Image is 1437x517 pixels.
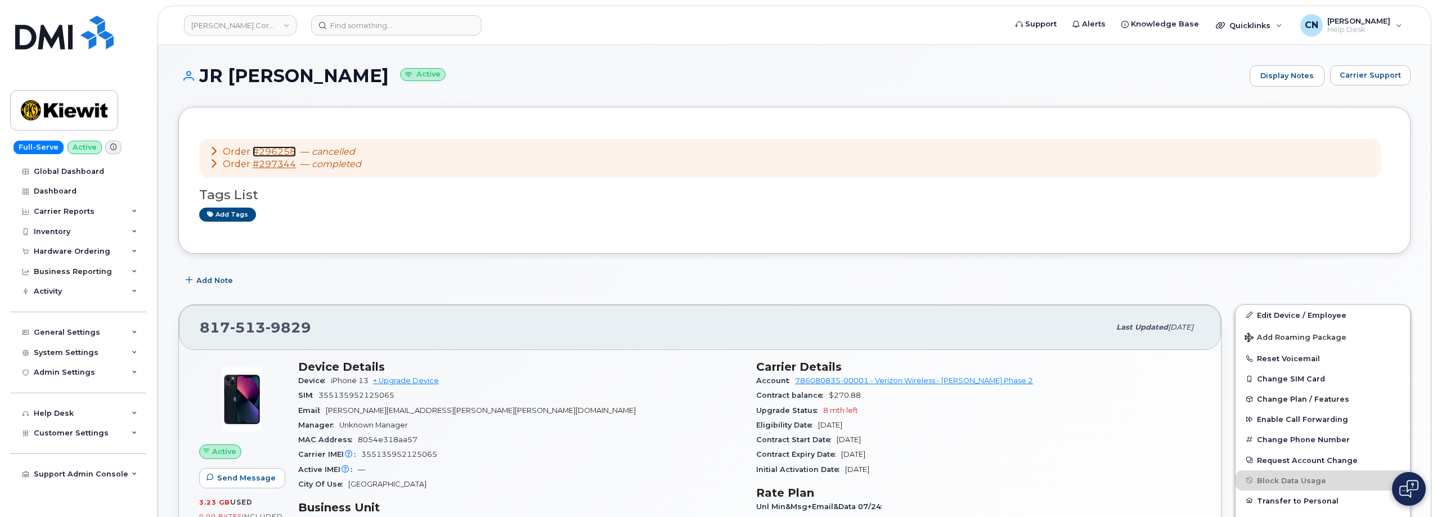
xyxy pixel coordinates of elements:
[1330,65,1411,86] button: Carrier Support
[756,450,841,458] span: Contract Expiry Date
[199,498,230,506] span: 3.23 GB
[178,66,1244,86] h1: JR [PERSON_NAME]
[837,435,861,444] span: [DATE]
[300,146,355,157] span: —
[230,319,266,336] span: 513
[1236,389,1410,409] button: Change Plan / Features
[223,159,250,169] span: Order
[298,450,361,458] span: Carrier IMEI
[178,271,243,291] button: Add Note
[253,159,296,169] a: #297344
[1340,70,1401,80] span: Carrier Support
[253,146,296,157] a: #296258
[339,421,408,429] span: Unknown Manager
[298,480,348,488] span: City Of Use
[358,465,365,474] span: —
[223,146,250,157] span: Order
[199,468,285,488] button: Send Message
[756,435,837,444] span: Contract Start Date
[1245,333,1346,344] span: Add Roaming Package
[208,366,276,433] img: image20231002-3703462-1ig824h.jpeg
[326,406,636,415] span: [PERSON_NAME][EMAIL_ADDRESS][PERSON_NAME][PERSON_NAME][DOMAIN_NAME]
[1236,470,1410,491] button: Block Data Usage
[199,188,1390,202] h3: Tags List
[1236,429,1410,449] button: Change Phone Number
[298,501,743,514] h3: Business Unit
[823,406,858,415] span: 8 mth left
[298,465,358,474] span: Active IMEI
[266,319,311,336] span: 9829
[400,68,446,81] small: Active
[298,360,743,374] h3: Device Details
[196,275,233,286] span: Add Note
[331,376,369,385] span: iPhone 13
[1236,305,1410,325] a: Edit Device / Employee
[756,486,1201,500] h3: Rate Plan
[212,446,236,457] span: Active
[756,406,823,415] span: Upgrade Status
[298,376,331,385] span: Device
[348,480,426,488] span: [GEOGRAPHIC_DATA]
[199,208,256,222] a: Add tags
[200,319,311,336] span: 817
[818,421,842,429] span: [DATE]
[298,391,318,399] span: SIM
[358,435,417,444] span: 8054e318aa57
[1236,325,1410,348] button: Add Roaming Package
[841,450,865,458] span: [DATE]
[230,498,253,506] span: used
[217,473,276,483] span: Send Message
[1236,368,1410,389] button: Change SIM Card
[1236,409,1410,429] button: Enable Call Forwarding
[795,376,1033,385] a: 786080835-00001 - Verizon Wireless - [PERSON_NAME] Phase 2
[300,159,361,169] span: —
[829,391,861,399] span: $270.88
[373,376,439,385] a: + Upgrade Device
[1257,415,1348,424] span: Enable Call Forwarding
[756,391,829,399] span: Contract balance
[1116,323,1168,331] span: Last updated
[845,465,869,474] span: [DATE]
[1250,65,1324,87] a: Display Notes
[312,146,355,157] em: cancelled
[756,376,795,385] span: Account
[298,406,326,415] span: Email
[756,502,887,511] span: Unl Min&Msg+Email&Data 07/24
[1168,323,1193,331] span: [DATE]
[1236,491,1410,511] button: Transfer to Personal
[1236,348,1410,368] button: Reset Voicemail
[756,421,818,429] span: Eligibility Date
[1236,450,1410,470] button: Request Account Change
[756,465,845,474] span: Initial Activation Date
[1399,480,1418,498] img: Open chat
[1257,395,1349,403] span: Change Plan / Features
[756,360,1201,374] h3: Carrier Details
[312,159,361,169] em: completed
[318,391,394,399] span: 355135952125065
[361,450,437,458] span: 355135952125065
[298,435,358,444] span: MAC Address
[298,421,339,429] span: Manager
